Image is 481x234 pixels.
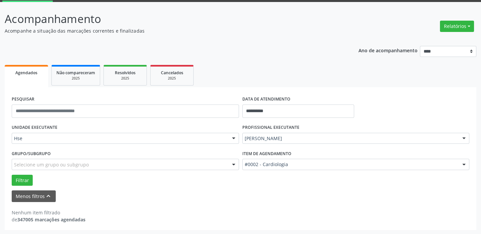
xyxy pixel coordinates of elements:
button: Menos filtroskeyboard_arrow_up [12,190,56,202]
span: #0002 - Cardiologia [245,161,456,168]
p: Acompanhamento [5,11,335,27]
div: 2025 [108,76,142,81]
div: de [12,216,85,223]
label: PESQUISAR [12,94,34,105]
label: UNIDADE EXECUTANTE [12,122,57,133]
span: Não compareceram [56,70,95,76]
i: keyboard_arrow_up [45,192,52,200]
strong: 347005 marcações agendadas [17,216,85,223]
span: Cancelados [161,70,183,76]
span: Hse [14,135,225,142]
label: PROFISSIONAL EXECUTANTE [242,122,299,133]
button: Filtrar [12,175,33,186]
span: [PERSON_NAME] [245,135,456,142]
span: Resolvidos [115,70,136,76]
p: Ano de acompanhamento [358,46,418,54]
label: Item de agendamento [242,148,291,159]
label: DATA DE ATENDIMENTO [242,94,290,105]
p: Acompanhe a situação das marcações correntes e finalizadas [5,27,335,34]
label: Grupo/Subgrupo [12,148,51,159]
div: 2025 [155,76,189,81]
span: Selecione um grupo ou subgrupo [14,161,89,168]
div: 2025 [56,76,95,81]
div: Nenhum item filtrado [12,209,85,216]
button: Relatórios [440,21,474,32]
span: Agendados [15,70,37,76]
